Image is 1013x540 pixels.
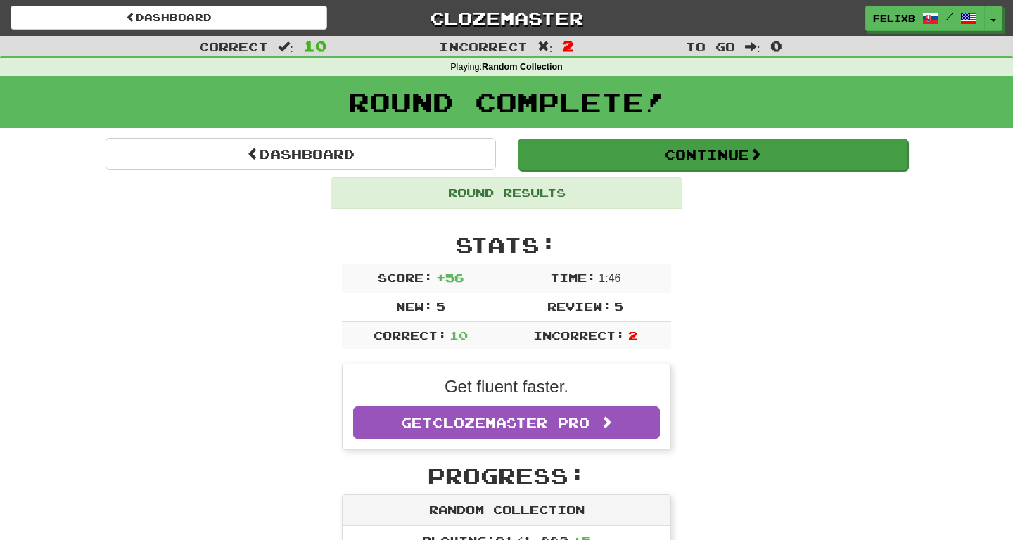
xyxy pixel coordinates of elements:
span: 10 [303,37,327,54]
span: 2 [562,37,574,54]
span: Review: [547,300,611,313]
div: Random Collection [343,495,670,526]
span: Incorrect: [533,328,625,342]
a: FelixB / [865,6,985,31]
button: Continue [518,139,908,171]
span: + 56 [436,271,464,284]
span: 2 [628,328,637,342]
span: 10 [450,328,468,342]
a: Dashboard [11,6,327,30]
span: : [537,41,553,53]
a: Clozemaster [348,6,665,30]
span: To go [686,39,735,53]
span: 1 : 46 [599,272,620,284]
a: GetClozemaster Pro [353,406,660,439]
h1: Round Complete! [5,88,1008,116]
span: Clozemaster Pro [433,415,590,430]
h2: Progress: [342,464,671,487]
span: : [278,41,293,53]
span: / [946,11,953,21]
span: 5 [436,300,445,313]
h2: Stats: [342,233,671,257]
span: Correct: [374,328,447,342]
span: Score: [378,271,433,284]
span: Incorrect [439,39,528,53]
span: Time: [550,271,596,284]
span: New: [396,300,433,313]
span: : [745,41,760,53]
span: 5 [614,300,623,313]
strong: Random Collection [482,62,563,72]
span: FelixB [873,12,915,25]
div: Round Results [331,178,682,209]
span: 0 [770,37,782,54]
p: Get fluent faster. [353,375,660,399]
span: Correct [199,39,268,53]
a: Dashboard [106,138,496,170]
